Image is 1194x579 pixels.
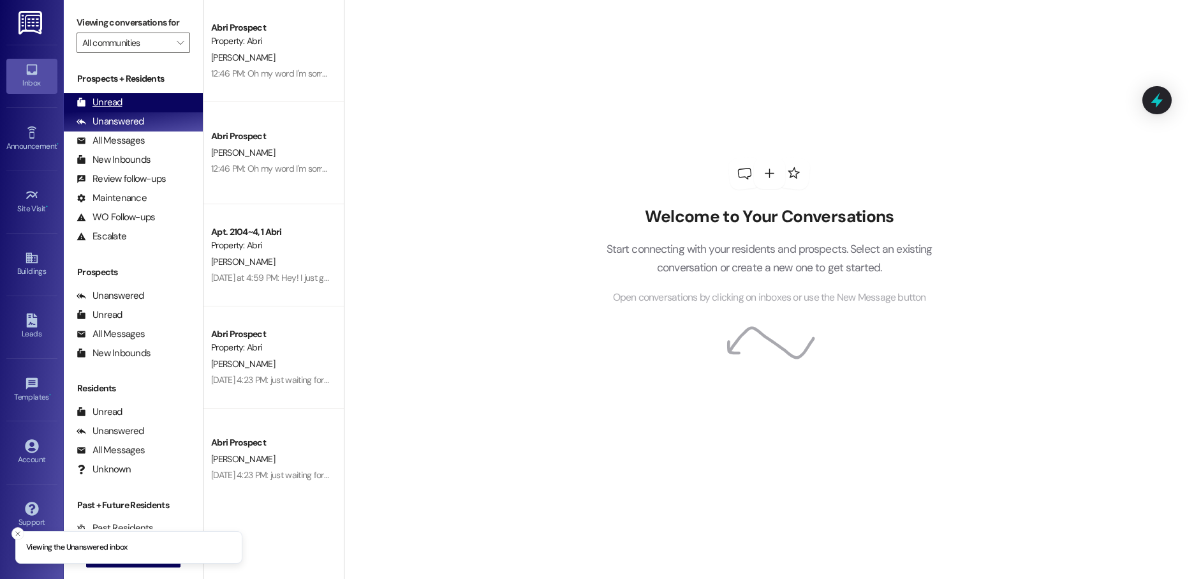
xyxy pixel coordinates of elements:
[64,499,203,512] div: Past + Future Residents
[6,184,57,219] a: Site Visit •
[57,140,59,149] span: •
[211,239,329,252] div: Property: Abri
[211,147,275,158] span: [PERSON_NAME]
[6,59,57,93] a: Inbox
[211,453,275,465] span: [PERSON_NAME]
[77,153,151,167] div: New Inbounds
[211,469,392,481] div: [DATE] 4:23 PM: just waiting for my mom to sign it
[211,130,329,143] div: Abri Prospect
[77,289,144,303] div: Unanswered
[6,373,57,407] a: Templates •
[177,38,184,48] i: 
[82,33,170,53] input: All communities
[77,115,144,128] div: Unanswered
[211,341,329,354] div: Property: Abri
[77,347,151,360] div: New Inbounds
[613,290,926,306] span: Open conversations by clicking on inboxes or use the New Message button
[18,11,45,34] img: ResiDesk Logo
[211,68,414,79] div: 12:46 PM: Oh my word I'm sorry I didn't even realize that
[587,207,952,227] h2: Welcome to Your Conversations
[77,425,144,438] div: Unanswered
[11,527,24,540] button: Close toast
[211,358,275,370] span: [PERSON_NAME]
[77,211,155,224] div: WO Follow-ups
[6,498,57,532] a: Support
[26,542,128,553] p: Viewing the Unanswered inbox
[77,230,126,243] div: Escalate
[77,405,122,419] div: Unread
[211,52,275,63] span: [PERSON_NAME]
[64,72,203,86] div: Prospects + Residents
[64,266,203,279] div: Prospects
[211,256,275,267] span: [PERSON_NAME]
[77,172,166,186] div: Review follow-ups
[211,34,329,48] div: Property: Abri
[6,247,57,282] a: Buildings
[77,192,147,205] div: Maintenance
[77,96,122,109] div: Unread
[49,391,51,400] span: •
[77,327,145,341] div: All Messages
[211,327,329,341] div: Abri Prospect
[211,436,329,449] div: Abri Prospect
[211,225,329,239] div: Apt. 2104~4, 1 Abri
[211,21,329,34] div: Abri Prospect
[64,382,203,395] div: Residents
[77,463,131,476] div: Unknown
[77,13,190,33] label: Viewing conversations for
[211,163,414,174] div: 12:46 PM: Oh my word I'm sorry I didn't even realize that
[46,202,48,211] span: •
[211,272,970,283] div: [DATE] at 4:59 PM: Hey! I just got an email saying I do not have a parking permit for fall 25 and...
[77,308,122,322] div: Unread
[6,435,57,470] a: Account
[77,134,145,147] div: All Messages
[211,374,392,386] div: [DATE] 4:23 PM: just waiting for my mom to sign it
[6,310,57,344] a: Leads
[77,444,145,457] div: All Messages
[587,240,952,276] p: Start connecting with your residents and prospects. Select an existing conversation or create a n...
